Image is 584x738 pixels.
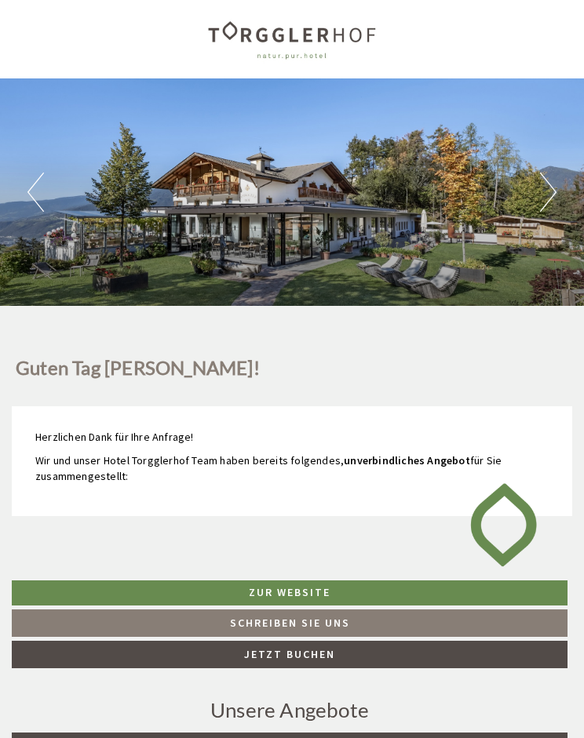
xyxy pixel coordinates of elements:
[35,430,549,445] p: Herzlichen Dank für Ihre Anfrage!
[12,641,568,668] a: Jetzt buchen
[16,358,260,386] h1: Guten Tag [PERSON_NAME]!
[35,453,549,485] p: Wir und unser Hotel Torgglerhof Team haben bereits folgendes, für Sie zusammengestellt:
[540,173,557,212] button: Next
[12,696,568,725] div: Unsere Angebote
[12,580,568,605] a: Zur Website
[344,453,470,467] strong: unverbindliches Angebot
[12,609,568,637] a: Schreiben Sie uns
[27,173,44,212] button: Previous
[458,469,549,580] img: image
